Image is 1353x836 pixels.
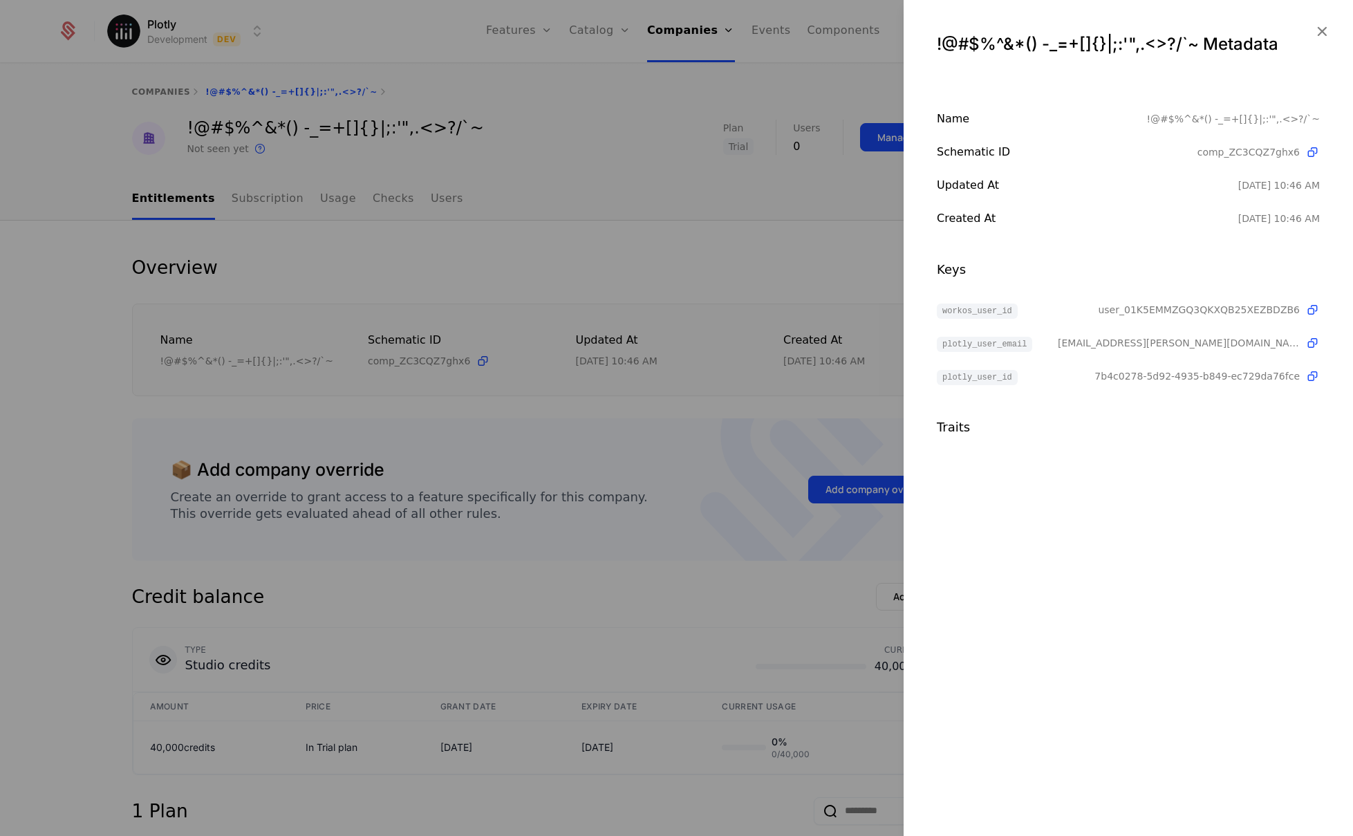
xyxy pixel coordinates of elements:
[1197,145,1300,159] span: comp_ZC3CQZ7ghx6
[1094,369,1300,383] span: 7b4c0278-5d92-4935-b849-ec729da76fce
[937,304,1018,319] span: workos_user_id
[1098,303,1300,317] span: user_01K5EMMZGQ3QKXQB25XEZBDZB6
[1146,111,1320,127] div: !@#$%^&*() -_=+[]{}|;:'",.<>?/`~
[1058,336,1300,350] span: [EMAIL_ADDRESS][PERSON_NAME][DOMAIN_NAME]
[1238,212,1320,225] div: 9/18/25, 10:46 AM
[937,177,1238,194] div: Updated at
[1238,178,1320,192] div: 9/18/25, 10:46 AM
[937,418,1320,437] div: Traits
[937,210,1238,227] div: Created at
[937,111,1146,127] div: Name
[937,370,1018,385] span: plotly_user_id
[937,260,1320,279] div: Keys
[937,337,1032,352] span: plotly_user_email
[937,144,1197,160] div: Schematic ID
[937,33,1320,55] div: !@#$%^&*() -_=+[]{}|;:'",.<>?/`~ Metadata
